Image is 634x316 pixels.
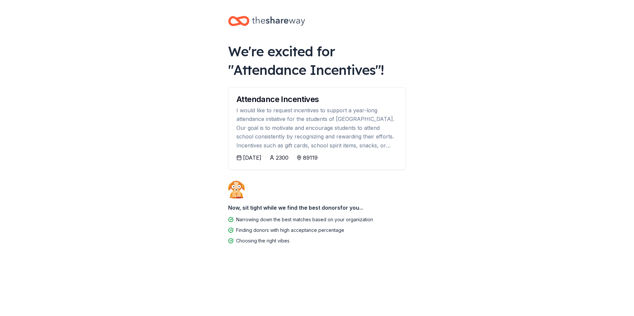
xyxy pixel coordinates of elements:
[236,216,373,224] div: Narrowing down the best matches based on your organization
[228,181,245,198] img: Dog waiting patiently
[236,237,289,245] div: Choosing the right vibes
[228,42,406,79] div: We're excited for " Attendance Incentives "!
[243,154,261,162] div: [DATE]
[228,201,406,214] div: Now, sit tight while we find the best donors for you...
[303,154,318,162] div: 89119
[236,106,398,150] div: I would like to request incentives to support a year-long attendance initiative for the students ...
[236,226,344,234] div: Finding donors with high acceptance percentage
[276,154,288,162] div: 2300
[236,95,398,103] div: Attendance Incentives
